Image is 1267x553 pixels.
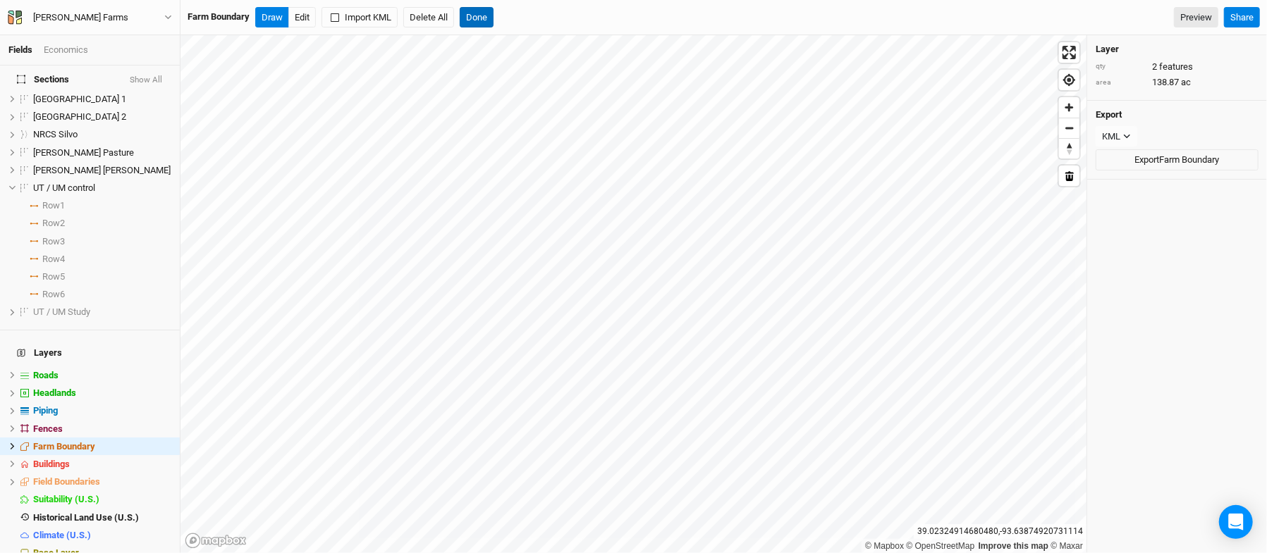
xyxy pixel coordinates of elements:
div: area [1096,77,1145,88]
div: Headlands [33,387,171,399]
button: Zoom in [1059,97,1079,118]
span: Reset bearing to north [1059,139,1079,159]
div: KML [1102,130,1120,144]
div: Farm Boundary [33,441,171,452]
span: [PERSON_NAME] Pasture [33,147,134,158]
div: 2 [1096,61,1259,73]
span: Piping [33,405,58,416]
span: Roads [33,370,59,380]
div: Piping [33,405,171,416]
div: NRCS Silvo [33,129,171,140]
div: North Hill 1 [33,94,171,105]
button: Share [1224,7,1260,28]
span: Historical Land Use (U.S.) [33,512,139,523]
a: Improve this map [979,541,1048,551]
span: Sections [17,74,69,85]
button: Show All [129,75,163,85]
span: Climate (U.S.) [33,530,91,540]
span: Row 3 [42,236,65,247]
a: Mapbox [865,541,904,551]
span: Row 4 [42,254,65,265]
button: Reset bearing to north [1059,138,1079,159]
span: Farm Boundary [33,441,95,452]
h4: Export [1096,109,1259,120]
span: Row 6 [42,289,65,300]
div: Farm Boundary [188,11,250,23]
span: [PERSON_NAME] [PERSON_NAME] [33,165,171,175]
div: Climate (U.S.) [33,530,171,541]
div: Reitz Pasture [33,147,171,159]
div: Roads [33,370,171,381]
div: UT / UM Study [33,306,171,318]
button: Import KML [322,7,398,28]
button: Draw [255,7,289,28]
div: 138.87 [1096,76,1259,89]
span: Row 2 [42,218,65,229]
span: NRCS Silvo [33,129,78,139]
h4: Layer [1096,44,1259,55]
button: Enter fullscreen [1059,42,1079,63]
span: [GEOGRAPHIC_DATA] 1 [33,94,126,104]
div: [PERSON_NAME] Farms [33,11,128,25]
button: Find my location [1059,70,1079,90]
span: Row 5 [42,271,65,282]
div: Economics [44,44,88,56]
div: Field Boundaries [33,476,171,487]
button: Done [460,7,494,28]
div: Suitability (U.S.) [33,494,171,505]
span: Fences [33,423,63,434]
button: Zoom out [1059,118,1079,138]
div: Payne Farms [33,11,128,25]
span: UT / UM Study [33,306,90,317]
button: Edit [288,7,316,28]
span: UT / UM control [33,182,95,193]
div: Open Intercom Messenger [1219,505,1253,539]
canvas: Map [180,35,1087,553]
button: ExportFarm Boundary [1096,149,1259,170]
span: ac [1181,76,1191,89]
span: Buildings [33,459,70,469]
div: UT / UM control [33,182,171,194]
a: Fields [8,44,32,55]
div: North Hill 2 [33,111,171,123]
button: [PERSON_NAME] Farms [7,10,173,25]
button: Delete All [403,7,454,28]
a: Mapbox logo [185,533,247,549]
h4: Layers [8,339,171,367]
span: Row 1 [42,200,65,211]
a: Maxar [1051,541,1083,551]
span: [GEOGRAPHIC_DATA] 2 [33,111,126,122]
div: 39.02324914680480 , -93.63874920731114 [914,524,1087,539]
button: Delete [1059,166,1079,186]
button: KML [1096,126,1137,147]
div: Steinman's Hill [33,165,171,176]
div: Fences [33,423,171,435]
a: OpenStreetMap [907,541,975,551]
span: Suitability (U.S.) [33,494,99,504]
div: Buildings [33,459,171,470]
div: Historical Land Use (U.S.) [33,512,171,523]
div: qty [1096,61,1145,72]
span: Headlands [33,387,76,398]
a: Preview [1174,7,1218,28]
span: features [1159,61,1193,73]
span: Field Boundaries [33,476,100,487]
